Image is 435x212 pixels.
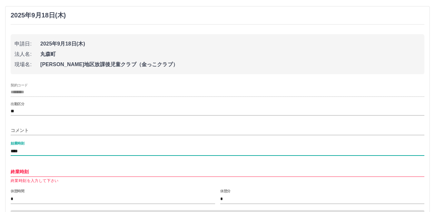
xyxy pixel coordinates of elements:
span: 法人名: [15,50,40,58]
label: 休憩時間 [11,189,24,194]
span: 2025年9月18日(木) [40,40,420,48]
span: 申請日: [15,40,40,48]
p: 終業時刻を入力して下さい [11,178,424,184]
span: [PERSON_NAME]地区放課後児童クラブ（金っこクラブ） [40,61,420,68]
span: 現場名: [15,61,40,68]
label: 始業時刻 [11,141,24,146]
h3: 2025年9月18日(木) [11,12,66,19]
label: 出勤区分 [11,102,24,106]
label: 契約コード [11,83,28,87]
span: 丸森町 [40,50,420,58]
label: 休憩分 [220,189,231,194]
